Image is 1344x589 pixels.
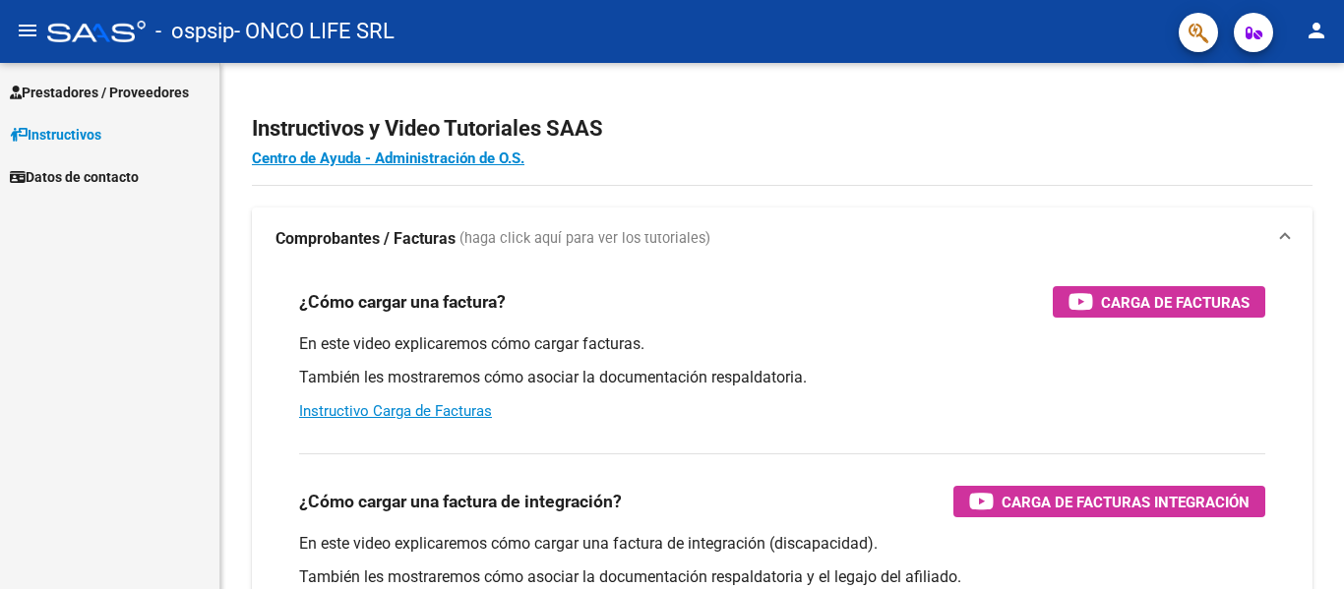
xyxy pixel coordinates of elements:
h3: ¿Cómo cargar una factura de integración? [299,488,622,515]
mat-expansion-panel-header: Comprobantes / Facturas (haga click aquí para ver los tutoriales) [252,207,1313,270]
p: También les mostraremos cómo asociar la documentación respaldatoria. [299,367,1265,388]
span: Carga de Facturas Integración [1002,490,1250,514]
span: - ONCO LIFE SRL [234,10,395,53]
strong: Comprobantes / Facturas [275,228,456,250]
a: Instructivo Carga de Facturas [299,402,492,420]
mat-icon: menu [16,19,39,42]
span: Prestadores / Proveedores [10,82,189,103]
p: En este video explicaremos cómo cargar facturas. [299,333,1265,355]
iframe: Intercom live chat [1277,522,1324,569]
button: Carga de Facturas Integración [953,486,1265,517]
span: Datos de contacto [10,166,139,188]
span: - ospsip [155,10,234,53]
button: Carga de Facturas [1053,286,1265,318]
h2: Instructivos y Video Tutoriales SAAS [252,110,1313,147]
span: Carga de Facturas [1101,290,1250,315]
a: Centro de Ayuda - Administración de O.S. [252,149,524,167]
h3: ¿Cómo cargar una factura? [299,288,506,316]
span: (haga click aquí para ver los tutoriales) [459,228,710,250]
p: También les mostraremos cómo asociar la documentación respaldatoria y el legajo del afiliado. [299,566,1265,588]
mat-icon: person [1305,19,1328,42]
span: Instructivos [10,124,101,146]
p: En este video explicaremos cómo cargar una factura de integración (discapacidad). [299,533,1265,555]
